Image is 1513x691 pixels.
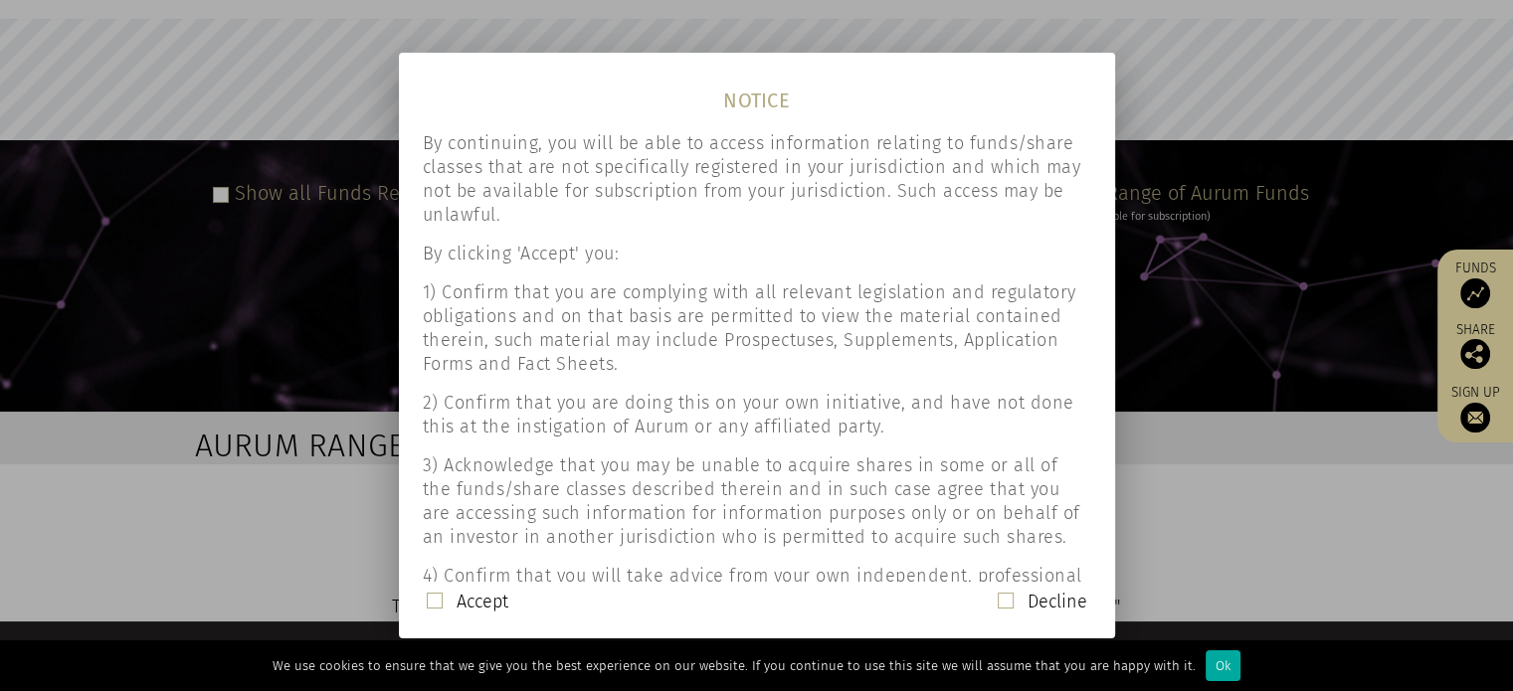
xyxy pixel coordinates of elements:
img: Access Funds [1460,278,1490,308]
img: Share this post [1460,339,1490,369]
div: Ok [1206,650,1240,681]
div: Share [1447,323,1503,369]
p: 3) Acknowledge that you may be unable to acquire shares in some or all of the funds/share classes... [423,453,1091,549]
img: Sign up to our newsletter [1460,403,1490,432]
p: By clicking 'Accept' you: [423,242,1091,265]
label: Decline [1028,590,1087,613]
label: Accept [457,590,508,613]
p: 1) Confirm that you are complying with all relevant legislation and regulatory obligations and on... [423,280,1091,376]
a: Sign up [1447,384,1503,432]
h1: NOTICE [399,68,1115,116]
p: 2) Confirm that you are doing this on your own initiative, and have not done this at the instigat... [423,391,1091,438]
p: By continuing, you will be able to access information relating to funds/share classes that are no... [423,131,1091,227]
a: Funds [1447,259,1503,308]
p: 4) Confirm that you will take advice from your own independent, professional financial advisers b... [423,564,1091,659]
